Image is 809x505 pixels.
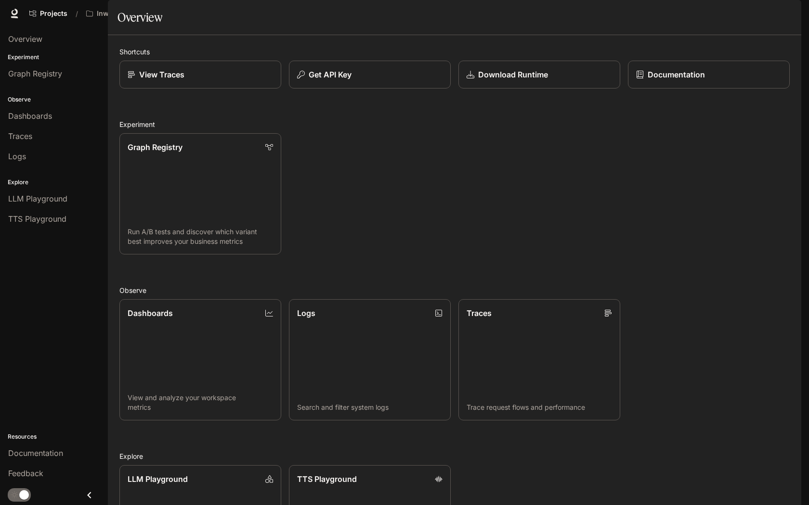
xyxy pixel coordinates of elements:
button: All workspaces [82,4,166,23]
h2: Shortcuts [119,47,790,57]
a: TracesTrace request flows and performance [458,299,620,420]
p: Search and filter system logs [297,403,443,412]
p: View Traces [139,69,184,80]
h2: Explore [119,451,790,461]
a: DashboardsView and analyze your workspace metrics [119,299,281,420]
p: Inworld Sandbox [97,10,151,18]
a: Graph RegistryRun A/B tests and discover which variant best improves your business metrics [119,133,281,254]
button: Get API Key [289,61,451,88]
a: Go to projects [25,4,72,23]
p: Graph Registry [128,141,183,153]
p: Download Runtime [478,69,548,80]
p: Run A/B tests and discover which variant best improves your business metrics [128,227,273,246]
a: View Traces [119,61,281,88]
p: Trace request flows and performance [467,403,612,412]
p: Get API Key [309,69,352,80]
div: / [72,9,82,19]
p: Dashboards [128,307,173,319]
p: Logs [297,307,315,319]
p: LLM Playground [128,473,188,485]
a: LogsSearch and filter system logs [289,299,451,420]
h1: Overview [117,8,162,27]
p: TTS Playground [297,473,357,485]
a: Download Runtime [458,61,620,88]
p: Traces [467,307,492,319]
span: Projects [40,10,67,18]
h2: Observe [119,285,790,295]
a: Documentation [628,61,790,88]
p: View and analyze your workspace metrics [128,393,273,412]
p: Documentation [648,69,705,80]
h2: Experiment [119,119,790,129]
